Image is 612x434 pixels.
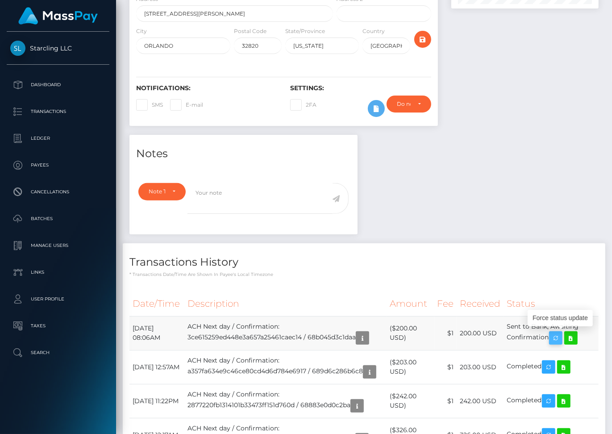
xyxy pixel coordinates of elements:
a: Ledger [7,127,109,150]
td: 242.00 USD [457,384,504,418]
h6: Notifications: [136,84,277,92]
td: Completed [504,384,599,418]
td: ACH Next day / Confirmation: 2877220fb1314101b33473ff151d760d / 68883e0d0c2ba [184,384,387,418]
p: Manage Users [10,239,106,252]
label: Country [362,27,385,35]
a: User Profile [7,288,109,310]
img: MassPay Logo [18,7,98,25]
td: ACH Next day / Confirmation: 3ce615259ed448e3a657a25461caec14 / 68b045d3c1daa [184,316,387,350]
td: [DATE] 11:22PM [129,384,184,418]
img: Starcling LLC [10,41,25,56]
th: Date/Time [129,292,184,316]
td: ACH Next day / Confirmation: a357fa634e9c46ce80cd4d6d784e6917 / 689d6c286b6c8 [184,350,387,384]
p: Ledger [10,132,106,145]
th: Description [184,292,387,316]
th: Status [504,292,599,316]
td: ($242.00 USD) [387,384,434,418]
p: * Transactions date/time are shown in payee's local timezone [129,271,599,278]
th: Fee [434,292,457,316]
p: Links [10,266,106,279]
button: Do not require [387,96,431,113]
label: SMS [136,99,163,111]
h6: Settings: [290,84,431,92]
label: Postal Code [234,27,266,35]
td: [DATE] 12:57AM [129,350,184,384]
h4: Transactions History [129,255,599,270]
th: Received [457,292,504,316]
label: 2FA [290,99,316,111]
td: ($200.00 USD) [387,316,434,350]
a: Payees [7,154,109,176]
label: State/Province [285,27,325,35]
div: Note Type [149,188,165,195]
p: Payees [10,159,106,172]
p: User Profile [10,292,106,306]
span: Starcling LLC [7,44,109,52]
td: [DATE] 08:06AM [129,316,184,350]
p: Dashboard [10,78,106,92]
a: Cancellations [7,181,109,203]
td: 200.00 USD [457,316,504,350]
a: Manage Users [7,234,109,257]
td: Sent to Bank, Awaiting Confirmation [504,316,599,350]
td: $1 [434,316,457,350]
p: Batches [10,212,106,225]
th: Amount [387,292,434,316]
td: 203.00 USD [457,350,504,384]
a: Dashboard [7,74,109,96]
div: Do not require [397,100,410,108]
a: Links [7,261,109,284]
div: Force status update [528,310,593,326]
td: Completed [504,350,599,384]
a: Taxes [7,315,109,337]
h4: Notes [136,146,351,162]
p: Search [10,346,106,359]
p: Taxes [10,319,106,333]
td: $1 [434,384,457,418]
label: E-mail [170,99,203,111]
td: ($203.00 USD) [387,350,434,384]
label: City [136,27,147,35]
p: Cancellations [10,185,106,199]
a: Search [7,342,109,364]
button: Note Type [138,183,186,200]
a: Batches [7,208,109,230]
p: Transactions [10,105,106,118]
a: Transactions [7,100,109,123]
td: $1 [434,350,457,384]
